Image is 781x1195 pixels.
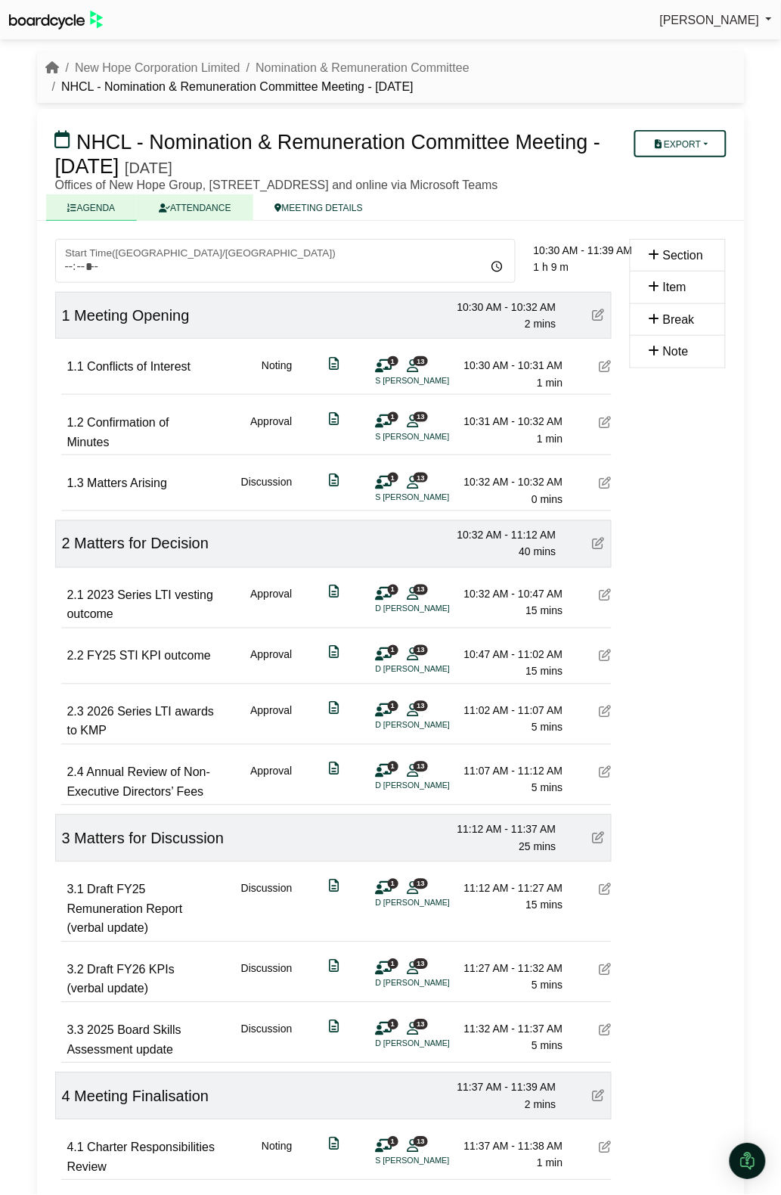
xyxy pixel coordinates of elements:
div: 10:30 AM - 10:32 AM [451,299,556,315]
span: 1 min [537,377,563,389]
div: 11:32 AM - 11:37 AM [457,1021,563,1038]
span: Annual Review of Non-Executive Directors’ Fees [67,766,210,799]
span: Item [663,281,686,293]
span: 13 [414,473,428,483]
span: 13 [414,762,428,771]
div: 10:32 AM - 11:12 AM [451,527,556,544]
span: 3.2 [67,964,84,976]
span: 15 mins [525,666,563,678]
span: 1 min [537,433,563,445]
span: Conflicts of Interest [87,360,191,373]
span: [PERSON_NAME] [660,14,760,26]
div: 10:32 AM - 10:47 AM [457,586,563,603]
span: 13 [414,701,428,711]
span: 1 [62,307,70,324]
span: Meeting Finalisation [74,1088,209,1105]
span: 1 [388,879,398,889]
div: 11:07 AM - 11:12 AM [457,763,563,780]
span: Meeting Opening [74,307,189,324]
span: 1 [388,1020,398,1029]
span: Break [663,313,695,326]
div: 10:32 AM - 10:32 AM [457,473,563,490]
nav: breadcrumb [46,58,736,97]
span: 1 min [537,1157,563,1169]
span: 13 [414,959,428,969]
div: [DATE] [125,159,172,177]
span: 2.1 [67,589,84,602]
span: 1 [388,762,398,771]
span: 1 [388,959,398,969]
div: Discussion [241,473,293,507]
a: Nomination & Remuneration Committee [256,61,470,74]
span: 2 mins [525,1099,556,1111]
span: 2.4 [67,766,84,779]
span: 2025 Board Skills Assessment update [67,1024,181,1057]
div: 10:30 AM - 10:31 AM [457,357,563,374]
span: 13 [414,1137,428,1147]
li: D [PERSON_NAME] [376,719,489,732]
span: 3 [62,830,70,847]
li: NHCL - Nomination & Remuneration Committee Meeting - [DATE] [46,77,414,97]
span: 2.3 [67,706,84,719]
div: 11:37 AM - 11:38 AM [457,1138,563,1155]
span: 1.2 [67,416,84,429]
li: D [PERSON_NAME] [376,1038,489,1051]
span: 1 [388,585,398,594]
li: D [PERSON_NAME] [376,663,489,676]
span: 5 mins [532,1040,563,1052]
span: 3.1 [67,883,84,896]
span: 2 mins [525,318,556,330]
div: 10:47 AM - 11:02 AM [457,647,563,663]
span: Matters for Decision [74,535,209,552]
span: NHCL - Nomination & Remuneration Committee Meeting - [DATE] [55,131,601,178]
span: 13 [414,585,428,594]
span: 4 [62,1088,70,1105]
span: 1 [388,412,398,422]
span: 1 h 9 m [534,261,569,273]
span: 13 [414,356,428,366]
div: 11:37 AM - 11:39 AM [451,1079,556,1096]
span: Draft FY25 Remuneration Report (verbal update) [67,883,183,935]
span: 1 [388,1137,398,1147]
span: Confirmation of Minutes [67,416,169,449]
div: Approval [250,413,292,452]
li: D [PERSON_NAME] [376,897,489,910]
span: 2 [62,535,70,552]
div: Approval [250,703,292,741]
li: D [PERSON_NAME] [376,780,489,793]
span: 13 [414,645,428,655]
div: Noting [262,357,292,391]
span: 13 [414,412,428,422]
span: 0 mins [532,493,563,505]
span: 13 [414,1020,428,1029]
span: 4.1 [67,1141,84,1154]
span: 5 mins [532,979,563,992]
span: 2.2 [67,650,84,663]
div: 11:12 AM - 11:37 AM [451,821,556,838]
span: 1 [388,701,398,711]
span: 25 mins [519,841,556,853]
span: 5 mins [532,722,563,734]
span: 13 [414,879,428,889]
a: [PERSON_NAME] [660,11,772,30]
li: S [PERSON_NAME] [376,491,489,504]
div: 11:12 AM - 11:27 AM [457,880,563,897]
span: 40 mins [519,546,556,558]
span: Matters for Discussion [74,830,224,847]
span: 1.3 [67,476,84,489]
span: Section [663,249,703,262]
a: AGENDA [46,194,138,221]
div: Approval [250,763,292,802]
span: 1 [388,645,398,655]
span: Offices of New Hope Group, [STREET_ADDRESS] and online via Microsoft Teams [55,178,498,191]
span: 15 mins [525,605,563,617]
li: D [PERSON_NAME] [376,977,489,990]
li: D [PERSON_NAME] [376,603,489,616]
div: Noting [262,1138,292,1177]
span: 5 mins [532,782,563,794]
div: Discussion [241,961,293,999]
a: ATTENDANCE [137,194,253,221]
span: 2023 Series LTI vesting outcome [67,589,214,622]
span: 1.1 [67,360,84,373]
div: Approval [250,647,292,681]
